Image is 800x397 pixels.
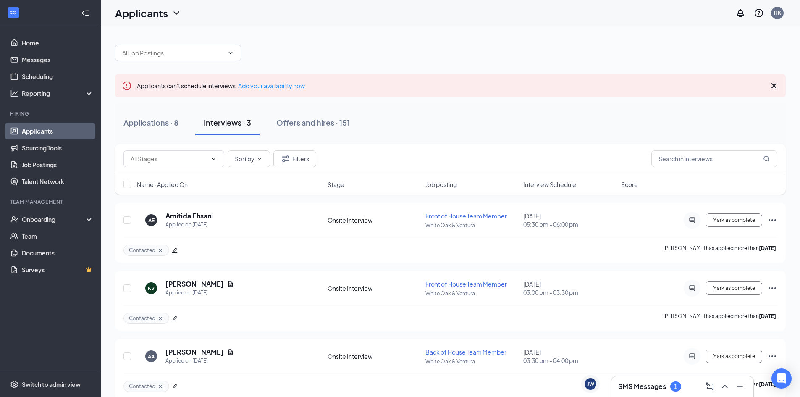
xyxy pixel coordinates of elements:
[759,245,776,251] b: [DATE]
[713,285,755,291] span: Mark as complete
[663,245,777,256] p: [PERSON_NAME] has applied more than .
[774,9,781,16] div: HK
[10,198,92,205] div: Team Management
[210,155,217,162] svg: ChevronDown
[22,380,81,389] div: Switch to admin view
[171,8,181,18] svg: ChevronDown
[235,156,254,162] span: Sort by
[425,280,507,288] span: Front of House Team Member
[256,155,263,162] svg: ChevronDown
[769,81,779,91] svg: Cross
[713,217,755,223] span: Mark as complete
[754,8,764,18] svg: QuestionInfo
[767,351,777,361] svg: Ellipses
[759,381,776,387] b: [DATE]
[523,348,616,365] div: [DATE]
[148,285,155,292] div: KV
[735,381,745,392] svg: Minimize
[733,380,747,393] button: Minimize
[115,6,168,20] h1: Applicants
[328,216,420,224] div: Onsite Interview
[706,350,762,363] button: Mark as complete
[523,212,616,229] div: [DATE]
[148,353,155,360] div: AA
[22,173,94,190] a: Talent Network
[22,139,94,156] a: Sourcing Tools
[22,51,94,68] a: Messages
[227,50,234,56] svg: ChevronDown
[9,8,18,17] svg: WorkstreamLogo
[651,150,777,167] input: Search in interviews
[328,284,420,292] div: Onsite Interview
[165,211,213,221] h5: Amitida Ehsani
[425,290,518,297] p: White Oak & Ventura
[687,217,697,223] svg: ActiveChat
[425,348,506,356] span: Back of House Team Member
[523,356,616,365] span: 03:30 pm - 04:00 pm
[238,82,305,89] a: Add your availability now
[131,154,207,163] input: All Stages
[137,180,188,189] span: Name · Applied On
[165,347,224,357] h5: [PERSON_NAME]
[22,123,94,139] a: Applicants
[706,281,762,295] button: Mark as complete
[328,180,344,189] span: Stage
[587,381,594,388] div: JW
[22,228,94,245] a: Team
[621,180,638,189] span: Score
[10,380,18,389] svg: Settings
[172,247,178,253] span: edit
[687,285,697,292] svg: ActiveChat
[328,352,420,360] div: Onsite Interview
[718,380,732,393] button: ChevronUp
[22,156,94,173] a: Job Postings
[10,89,18,97] svg: Analysis
[129,383,155,390] span: Contacted
[10,215,18,223] svg: UserCheck
[122,81,132,91] svg: Error
[720,381,730,392] svg: ChevronUp
[122,48,224,58] input: All Job Postings
[123,117,178,128] div: Applications · 8
[771,368,792,389] div: Open Intercom Messenger
[763,155,770,162] svg: MagnifyingGlass
[735,8,745,18] svg: Notifications
[663,313,777,324] p: [PERSON_NAME] has applied more than .
[523,280,616,297] div: [DATE]
[157,383,164,390] svg: Cross
[10,110,92,117] div: Hiring
[227,349,234,355] svg: Document
[228,150,270,167] button: Sort byChevronDown
[705,381,715,392] svg: ComposeMessage
[165,289,234,297] div: Applied on [DATE]
[674,383,677,390] div: 1
[81,9,89,17] svg: Collapse
[137,82,305,89] span: Applicants can't schedule interviews.
[425,222,518,229] p: White Oak & Ventura
[281,154,291,164] svg: Filter
[22,34,94,51] a: Home
[713,353,755,359] span: Mark as complete
[767,283,777,293] svg: Ellipses
[165,357,234,365] div: Applied on [DATE]
[157,315,164,322] svg: Cross
[157,247,164,254] svg: Cross
[276,117,350,128] div: Offers and hires · 151
[425,212,507,220] span: Front of House Team Member
[148,217,155,224] div: AE
[22,245,94,261] a: Documents
[523,220,616,229] span: 05:30 pm - 06:00 pm
[703,380,716,393] button: ComposeMessage
[129,247,155,254] span: Contacted
[204,117,251,128] div: Interviews · 3
[273,150,316,167] button: Filter Filters
[172,315,178,321] span: edit
[129,315,155,322] span: Contacted
[165,279,224,289] h5: [PERSON_NAME]
[425,180,457,189] span: Job posting
[523,288,616,297] span: 03:00 pm - 03:30 pm
[759,313,776,319] b: [DATE]
[706,213,762,227] button: Mark as complete
[687,353,697,360] svg: ActiveChat
[227,281,234,287] svg: Document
